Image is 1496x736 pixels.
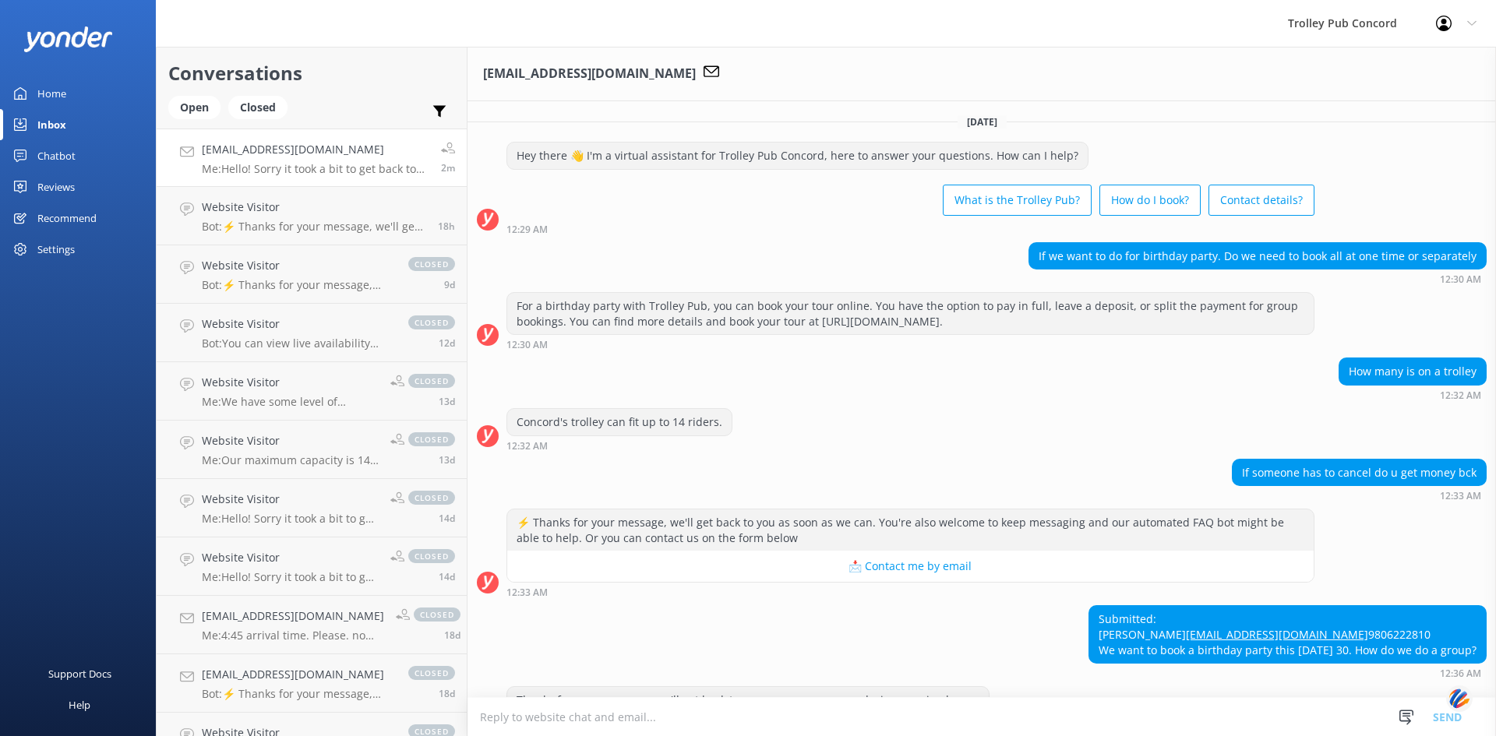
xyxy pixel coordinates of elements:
div: Settings [37,234,75,265]
img: yonder-white-logo.png [23,26,113,52]
span: Aug 14 2025 04:00pm (UTC -05:00) America/Cancun [439,336,455,350]
span: closed [408,315,455,329]
p: Me: Our maximum capacity is 14. Maybe can squeeze 15 if someone is really skinny..... But yes, bo... [202,453,379,467]
div: If someone has to cancel do u get money bck [1233,460,1486,486]
h2: Conversations [168,58,455,88]
div: Closed [228,96,288,119]
button: Contact details? [1208,185,1314,216]
h4: Website Visitor [202,549,379,566]
span: Aug 13 2025 10:31am (UTC -05:00) America/Cancun [439,453,455,467]
p: Me: Hello! Sorry it took a bit to get back to you. This system is not monitored. Our Birthday par... [202,512,379,526]
a: Website VisitorBot:You can view live availability and book your tour online at [URL][DOMAIN_NAME]... [157,304,467,362]
span: Aug 09 2025 08:05am (UTC -05:00) America/Cancun [439,687,455,700]
h4: [EMAIL_ADDRESS][DOMAIN_NAME] [202,666,393,683]
span: closed [408,491,455,505]
span: Aug 13 2025 09:34am (UTC -05:00) America/Cancun [439,512,455,525]
div: Help [69,689,90,720]
div: Aug 26 2025 11:32pm (UTC -05:00) America/Cancun [506,440,732,451]
p: Me: Hello! Sorry it took a bit to get back to you. This system is not monitored. Our Birthday par... [202,570,379,584]
span: Aug 26 2025 03:52pm (UTC -05:00) America/Cancun [438,220,455,233]
div: Aug 26 2025 11:30pm (UTC -05:00) America/Cancun [1028,273,1487,284]
p: Me: 4:45 arrival time. Please. no glass or hard liquor. Thanks! [202,629,384,643]
div: Aug 26 2025 11:36pm (UTC -05:00) America/Cancun [1088,667,1487,678]
span: [DATE] [958,115,1007,129]
div: Aug 26 2025 11:30pm (UTC -05:00) America/Cancun [506,339,1314,350]
div: Hey there 👋 I'm a virtual assistant for Trolley Pub Concord, here to answer your questions. How c... [507,143,1088,169]
strong: 12:33 AM [506,588,548,597]
a: [EMAIL_ADDRESS][DOMAIN_NAME]Me:4:45 arrival time. Please. no glass or hard liquor. Thanks!closed18d [157,596,467,654]
p: Bot: ⚡ Thanks for your message, we'll get back to you as soon as we can. You're also welcome to k... [202,687,393,701]
span: closed [408,432,455,446]
strong: 12:32 AM [1440,391,1481,400]
span: closed [408,257,455,271]
div: Aug 26 2025 11:33pm (UTC -05:00) America/Cancun [506,586,1314,597]
div: Aug 26 2025 11:32pm (UTC -05:00) America/Cancun [1339,389,1487,400]
span: Aug 13 2025 10:35am (UTC -05:00) America/Cancun [439,395,455,408]
p: Bot: ⚡ Thanks for your message, we'll get back to you as soon as we can. You're also welcome to k... [202,278,393,292]
div: Reviews [37,171,75,202]
a: [EMAIL_ADDRESS][DOMAIN_NAME]Bot:⚡ Thanks for your message, we'll get back to you as soon as we ca... [157,654,467,713]
span: closed [408,666,455,680]
a: Website VisitorBot:⚡ Thanks for your message, we'll get back to you as soon as we can. You're als... [157,245,467,304]
strong: 12:29 AM [506,225,548,234]
div: If we want to do for birthday party. Do we need to book all at one time or separately [1029,243,1486,269]
a: Website VisitorMe:Hello! Sorry it took a bit to get back to you. This system is not monitored. Ou... [157,537,467,596]
button: How do I book? [1099,185,1201,216]
div: Aug 26 2025 11:33pm (UTC -05:00) America/Cancun [1232,490,1487,501]
strong: 12:32 AM [506,442,548,451]
div: How many is on a trolley [1339,358,1486,385]
strong: 12:30 AM [506,340,548,350]
h4: Website Visitor [202,257,393,274]
p: Bot: You can view live availability and book your tour online at [URL][DOMAIN_NAME]. [202,336,393,350]
span: closed [414,607,460,622]
a: Closed [228,98,295,115]
span: closed [408,549,455,563]
div: Recommend [37,202,97,234]
a: [EMAIL_ADDRESS][DOMAIN_NAME]Me:Hello! Sorry it took a bit to get back to you. We're closed on Mon... [157,129,467,187]
h4: Website Visitor [202,432,379,449]
div: For a birthday party with Trolley Pub, you can book your tour online. You have the option to pay ... [507,293,1314,334]
strong: 12:36 AM [1440,669,1481,678]
span: Aug 17 2025 03:32pm (UTC -05:00) America/Cancun [444,278,455,291]
div: Thanks for your response, we'll get back to you as soon as we can during opening hours. [507,687,989,713]
strong: 12:30 AM [1440,275,1481,284]
a: Website VisitorMe:We have some level of flexibility with that if it's a private tours. And I apol... [157,362,467,421]
p: Me: We have some level of flexibility with that if it's a private tours. And I apologize for the ... [202,395,379,409]
a: Website VisitorMe:Our maximum capacity is 14. Maybe can squeeze 15 if someone is really skinny...... [157,421,467,479]
h4: Website Visitor [202,315,393,333]
div: Open [168,96,221,119]
h4: Website Visitor [202,374,379,391]
img: svg+xml;base64,PHN2ZyB3aWR0aD0iNDQiIGhlaWdodD0iNDQiIHZpZXdCb3g9IjAgMCA0NCA0NCIgZmlsbD0ibm9uZSIgeG... [1446,684,1473,713]
h4: Website Visitor [202,199,426,216]
button: 📩 Contact me by email [507,551,1314,582]
div: Submitted: [PERSON_NAME] 9806222810 We want to book a birthday party this [DATE] 30. How do we do... [1089,606,1486,663]
div: ⚡ Thanks for your message, we'll get back to you as soon as we can. You're also welcome to keep m... [507,509,1314,551]
a: [EMAIL_ADDRESS][DOMAIN_NAME] [1186,627,1368,642]
h3: [EMAIL_ADDRESS][DOMAIN_NAME] [483,64,696,84]
strong: 12:33 AM [1440,491,1481,501]
h4: [EMAIL_ADDRESS][DOMAIN_NAME] [202,141,429,158]
a: Website VisitorBot:⚡ Thanks for your message, we'll get back to you as soon as we can. You're als... [157,187,467,245]
div: Inbox [37,109,66,140]
h4: [EMAIL_ADDRESS][DOMAIN_NAME] [202,607,384,625]
div: Home [37,78,66,109]
a: Open [168,98,228,115]
h4: Website Visitor [202,491,379,508]
div: Aug 26 2025 11:29pm (UTC -05:00) America/Cancun [506,224,1314,234]
p: Bot: ⚡ Thanks for your message, we'll get back to you as soon as we can. You're also welcome to k... [202,220,426,234]
a: Website VisitorMe:Hello! Sorry it took a bit to get back to you. This system is not monitored. Ou... [157,479,467,537]
p: Me: Hello! Sorry it took a bit to get back to you. We're closed on Mondays. You can rent one of t... [202,162,429,176]
div: Concord's trolley can fit up to 14 riders. [507,409,732,435]
div: Support Docs [48,658,111,689]
span: closed [408,374,455,388]
div: Chatbot [37,140,76,171]
span: Aug 27 2025 10:03am (UTC -05:00) America/Cancun [441,161,455,174]
button: What is the Trolley Pub? [943,185,1092,216]
span: Aug 09 2025 08:44am (UTC -05:00) America/Cancun [444,629,460,642]
span: Aug 13 2025 09:34am (UTC -05:00) America/Cancun [439,570,455,583]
